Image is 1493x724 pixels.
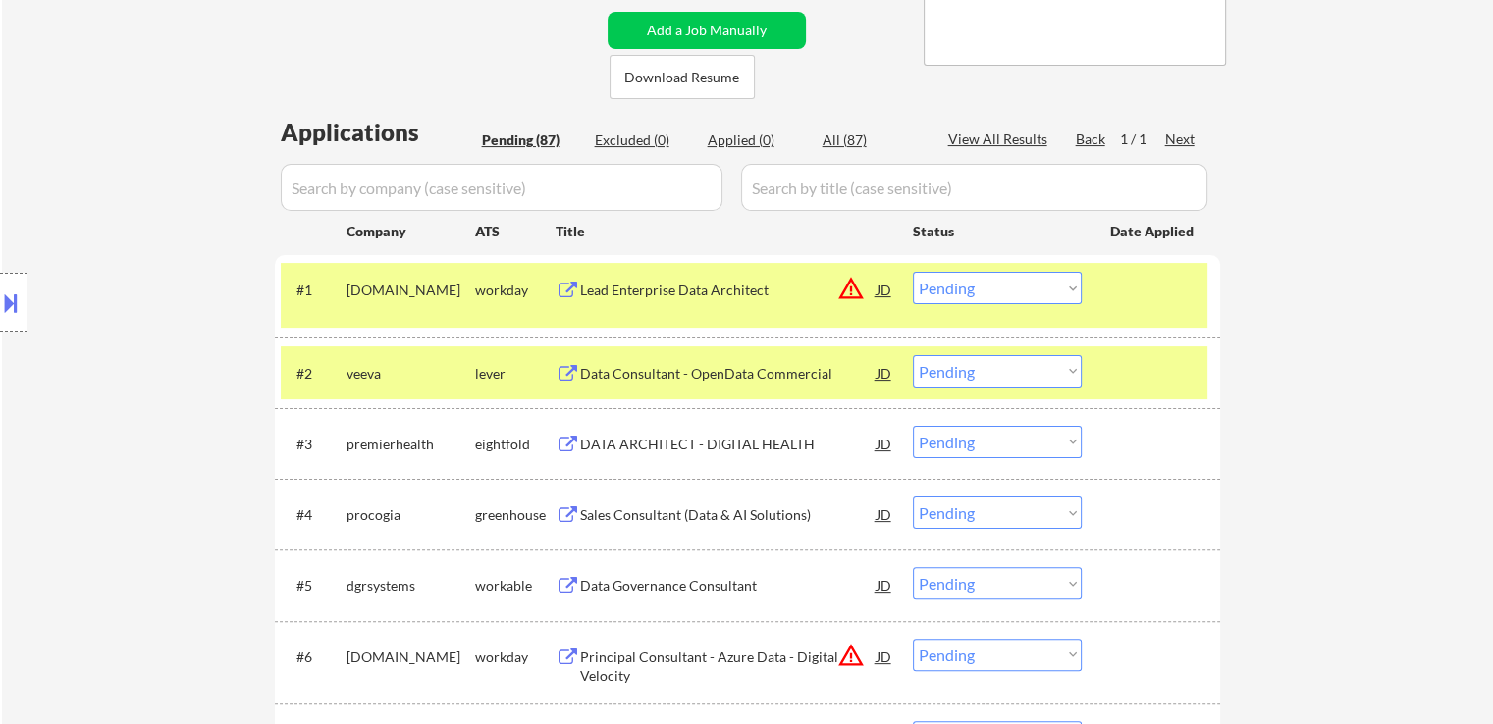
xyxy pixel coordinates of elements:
div: premierhealth [347,435,475,454]
div: Data Consultant - OpenData Commercial [580,364,877,384]
div: Data Governance Consultant [580,576,877,595]
div: Pending (87) [482,130,580,150]
div: All (87) [823,130,921,150]
div: Sales Consultant (Data & AI Solutions) [580,505,877,525]
div: JD [875,567,894,602]
div: [DOMAIN_NAME] [347,647,475,667]
div: dgrsystems [347,576,475,595]
div: Company [347,222,475,241]
div: JD [875,496,894,532]
div: JD [875,426,894,461]
div: Next [1165,129,1197,149]
div: #4 [296,505,331,525]
div: Back [1076,129,1107,149]
button: warning_amber [837,275,865,302]
div: workday [475,647,556,667]
div: workday [475,281,556,300]
div: Lead Enterprise Data Architect [580,281,877,300]
div: View All Results [948,129,1053,149]
div: [DOMAIN_NAME] [347,281,475,300]
input: Search by company (case sensitive) [281,164,722,211]
div: ATS [475,222,556,241]
div: workable [475,576,556,595]
div: JD [875,355,894,390]
div: JD [875,272,894,307]
input: Search by title (case sensitive) [741,164,1207,211]
div: Title [556,222,894,241]
button: Download Resume [610,55,755,99]
div: Applications [281,121,475,144]
button: Add a Job Manually [608,12,806,49]
div: eightfold [475,435,556,454]
div: Applied (0) [708,130,806,150]
div: 1 / 1 [1120,129,1165,149]
button: warning_amber [837,642,865,669]
div: Date Applied [1110,222,1197,241]
div: Principal Consultant - Azure Data - Digital Velocity [580,647,877,686]
div: #5 [296,576,331,595]
div: Excluded (0) [595,130,693,150]
div: veeva [347,364,475,384]
div: greenhouse [475,505,556,525]
div: lever [475,364,556,384]
div: Status [913,213,1082,248]
div: procogia [347,505,475,525]
div: DATA ARCHITECT - DIGITAL HEALTH [580,435,877,454]
div: #6 [296,647,331,667]
div: JD [875,639,894,674]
